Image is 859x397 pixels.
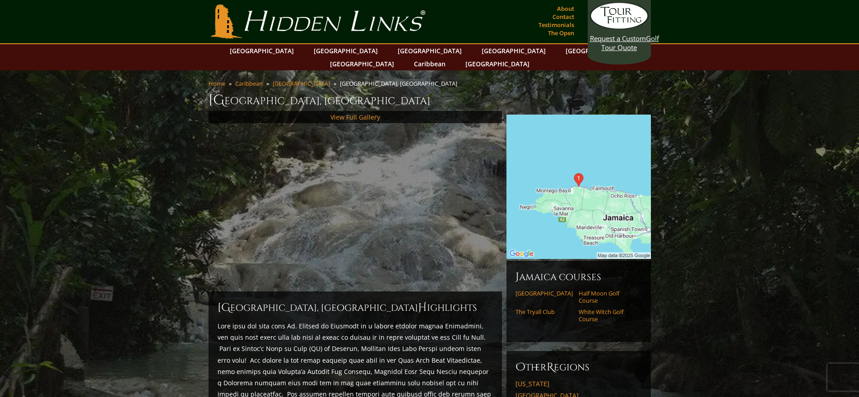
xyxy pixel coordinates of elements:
a: [GEOGRAPHIC_DATA] [225,44,298,57]
a: About [555,2,576,15]
a: [GEOGRAPHIC_DATA] [309,44,382,57]
a: Caribbean [409,57,450,70]
h6: ther egions [515,360,642,374]
h1: [GEOGRAPHIC_DATA], [GEOGRAPHIC_DATA] [209,91,651,109]
span: H [418,300,427,315]
a: [GEOGRAPHIC_DATA] [515,290,573,297]
span: Request a Custom [590,34,646,43]
a: Half Moon Golf Course [579,290,636,305]
a: [US_STATE] [515,380,642,388]
a: Contact [550,10,576,23]
a: Caribbean [235,79,263,88]
a: [GEOGRAPHIC_DATA] [325,57,399,70]
a: Request a CustomGolf Tour Quote [590,2,649,52]
a: View Full Gallery [330,113,380,121]
span: O [515,360,525,374]
a: The Tryall Club [515,308,573,315]
a: Testimonials [536,18,576,31]
li: [GEOGRAPHIC_DATA], [GEOGRAPHIC_DATA] [340,79,461,88]
h6: Jamaica Courses [515,270,642,284]
a: [GEOGRAPHIC_DATA] [461,57,534,70]
img: Google Map of Cinnamon Hill Golf Club, Montego Bay, Jamaica [506,115,651,259]
a: [GEOGRAPHIC_DATA] [273,79,330,88]
h2: [GEOGRAPHIC_DATA], [GEOGRAPHIC_DATA] ighlights [218,300,493,315]
a: [GEOGRAPHIC_DATA] [561,44,634,57]
a: Home [209,79,225,88]
a: The Open [546,27,576,39]
a: White Witch Golf Course [579,308,636,323]
a: [GEOGRAPHIC_DATA] [477,44,550,57]
span: R [547,360,554,374]
a: [GEOGRAPHIC_DATA] [393,44,466,57]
